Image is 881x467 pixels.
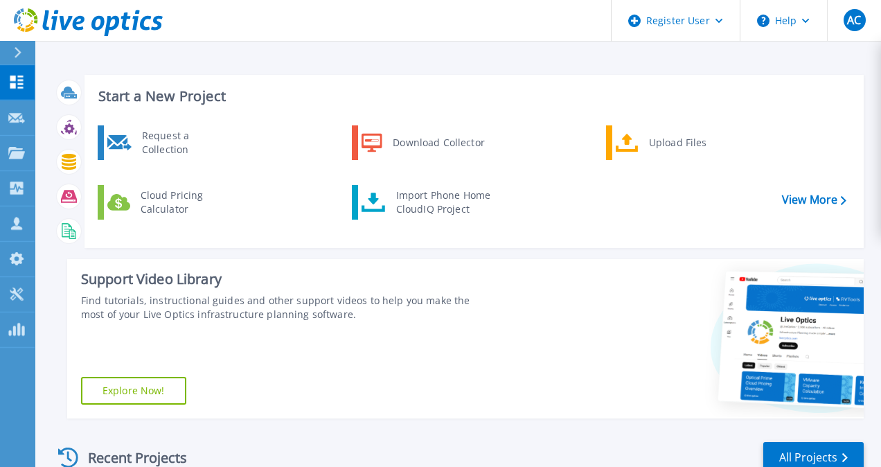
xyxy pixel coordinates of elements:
div: Download Collector [386,129,490,157]
a: Cloud Pricing Calculator [98,185,240,220]
a: Download Collector [352,125,494,160]
div: Support Video Library [81,270,495,288]
a: Upload Files [606,125,748,160]
div: Find tutorials, instructional guides and other support videos to help you make the most of your L... [81,294,495,321]
div: Import Phone Home CloudIQ Project [389,188,497,216]
div: Request a Collection [135,129,236,157]
div: Cloud Pricing Calculator [134,188,236,216]
h3: Start a New Project [98,89,846,104]
a: Request a Collection [98,125,240,160]
span: AC [847,15,861,26]
div: Upload Files [642,129,745,157]
a: View More [782,193,846,206]
a: Explore Now! [81,377,186,405]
